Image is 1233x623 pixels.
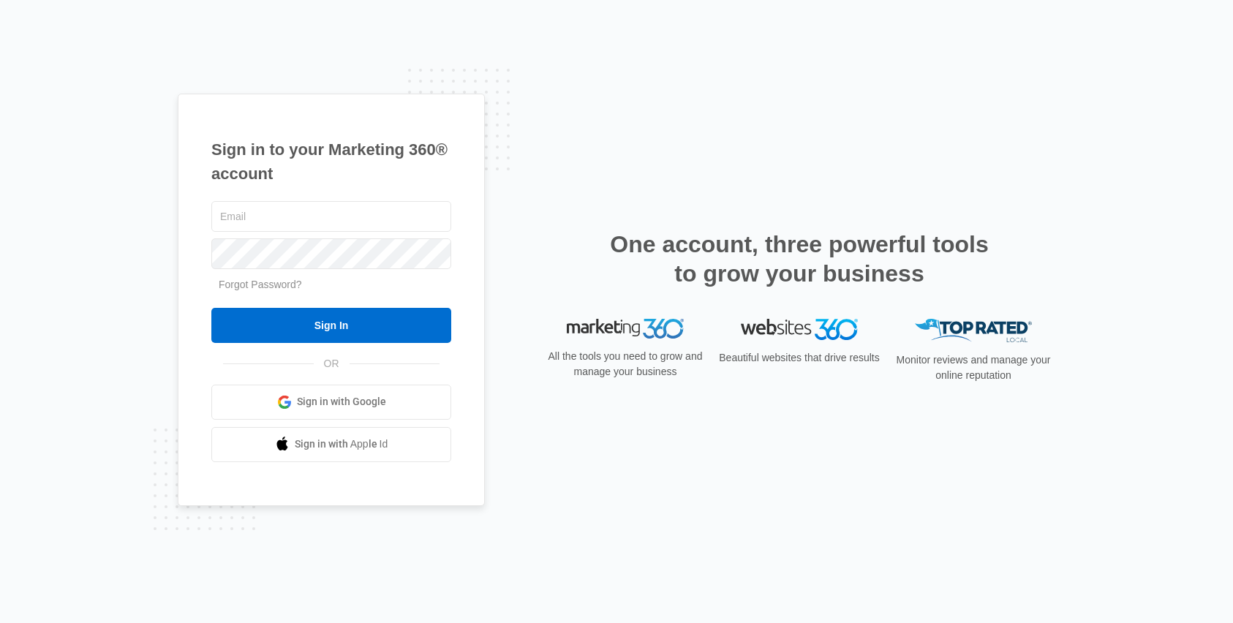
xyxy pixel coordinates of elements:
p: Monitor reviews and manage your online reputation [891,352,1055,383]
span: OR [314,356,350,371]
p: Beautiful websites that drive results [717,350,881,366]
img: Top Rated Local [915,319,1032,343]
p: All the tools you need to grow and manage your business [543,349,707,380]
h2: One account, three powerful tools to grow your business [606,230,993,288]
a: Forgot Password? [219,279,302,290]
img: Marketing 360 [567,319,684,339]
h1: Sign in to your Marketing 360® account [211,137,451,186]
img: Websites 360 [741,319,858,340]
a: Sign in with Apple Id [211,427,451,462]
span: Sign in with Apple Id [295,437,388,452]
a: Sign in with Google [211,385,451,420]
span: Sign in with Google [297,394,386,409]
input: Sign In [211,308,451,343]
input: Email [211,201,451,232]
